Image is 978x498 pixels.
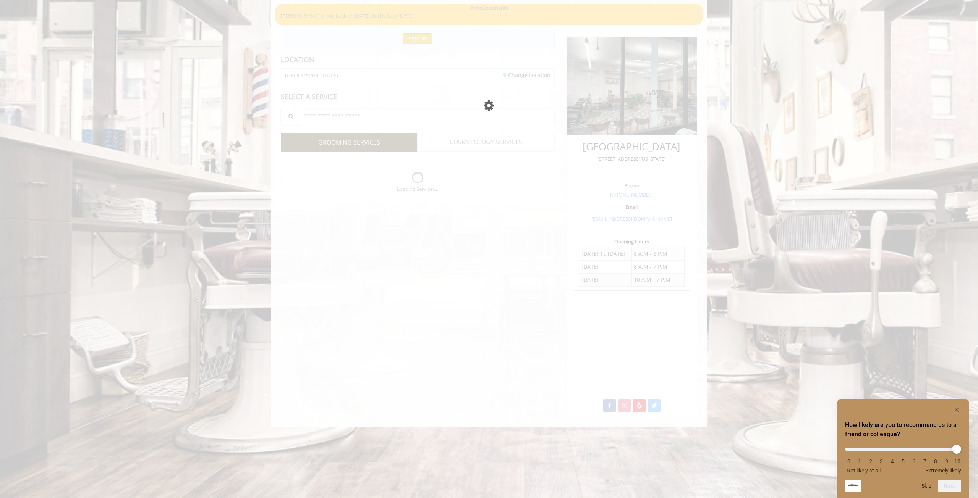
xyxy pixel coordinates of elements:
[878,458,885,464] li: 3
[910,458,918,464] li: 6
[845,421,961,439] h2: How likely are you to recommend us to a friend or colleague? Select an option from 0 to 10, with ...
[954,458,961,464] li: 10
[845,405,961,492] div: How likely are you to recommend us to a friend or colleague? Select an option from 0 to 10, with ...
[845,458,853,464] li: 0
[845,442,961,474] div: How likely are you to recommend us to a friend or colleague? Select an option from 0 to 10, with ...
[867,458,874,464] li: 2
[921,458,929,464] li: 7
[856,458,863,464] li: 1
[899,458,907,464] li: 5
[925,467,961,474] span: Extremely likely
[952,405,961,414] button: Hide survey
[938,480,961,492] button: Next question
[847,467,881,474] span: Not likely at all
[943,458,950,464] li: 9
[889,458,896,464] li: 4
[921,483,931,489] button: Skip
[932,458,939,464] li: 8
